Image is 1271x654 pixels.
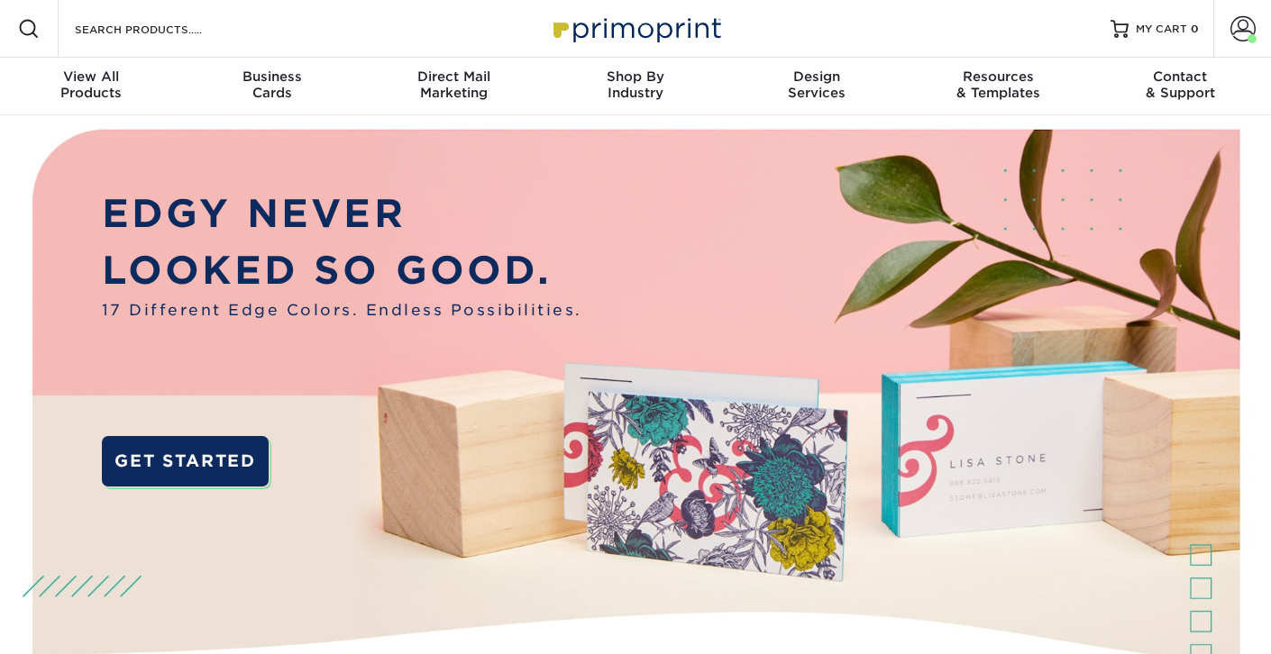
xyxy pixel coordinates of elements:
[1191,23,1199,35] span: 0
[1090,68,1271,85] span: Contact
[908,68,1089,85] span: Resources
[727,68,908,85] span: Design
[363,68,544,101] div: Marketing
[1090,68,1271,101] div: & Support
[1136,22,1187,37] span: MY CART
[102,185,582,241] p: EDGY NEVER
[181,68,362,101] div: Cards
[908,68,1089,101] div: & Templates
[73,18,249,40] input: SEARCH PRODUCTS.....
[544,58,726,115] a: Shop ByIndustry
[363,58,544,115] a: Direct MailMarketing
[545,9,726,48] img: Primoprint
[181,58,362,115] a: BusinessCards
[1090,58,1271,115] a: Contact& Support
[727,58,908,115] a: DesignServices
[544,68,726,85] span: Shop By
[544,68,726,101] div: Industry
[908,58,1089,115] a: Resources& Templates
[181,68,362,85] span: Business
[102,436,269,486] a: GET STARTED
[363,68,544,85] span: Direct Mail
[102,299,582,322] span: 17 Different Edge Colors. Endless Possibilities.
[727,68,908,101] div: Services
[102,241,582,298] p: LOOKED SO GOOD.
